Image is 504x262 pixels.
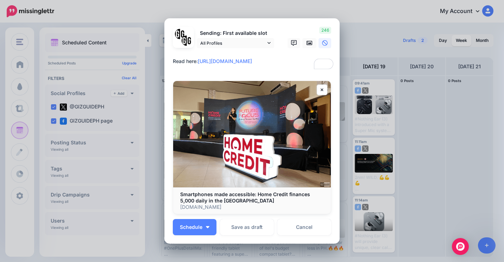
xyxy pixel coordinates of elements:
[173,57,335,65] div: Read here:
[452,238,469,255] div: Open Intercom Messenger
[220,219,274,235] button: Save as draft
[277,219,331,235] a: Cancel
[197,38,274,48] a: All Profiles
[197,29,274,37] p: Sending: First available slot
[173,81,331,187] img: Smartphones made accessible: Home Credit finances 5,000 daily in the Philippines
[175,29,185,39] img: 353459792_649996473822713_4483302954317148903_n-bsa138318.png
[173,57,335,71] textarea: To enrich screen reader interactions, please activate Accessibility in Grammarly extension settings
[173,219,216,235] button: Schedule
[319,27,331,34] span: 246
[200,39,266,47] span: All Profiles
[180,191,310,204] b: Smartphones made accessible: Home Credit finances 5,000 daily in the [GEOGRAPHIC_DATA]
[180,225,202,230] span: Schedule
[180,204,324,210] p: [DOMAIN_NAME]
[206,226,209,228] img: arrow-down-white.png
[182,36,192,46] img: JT5sWCfR-79925.png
